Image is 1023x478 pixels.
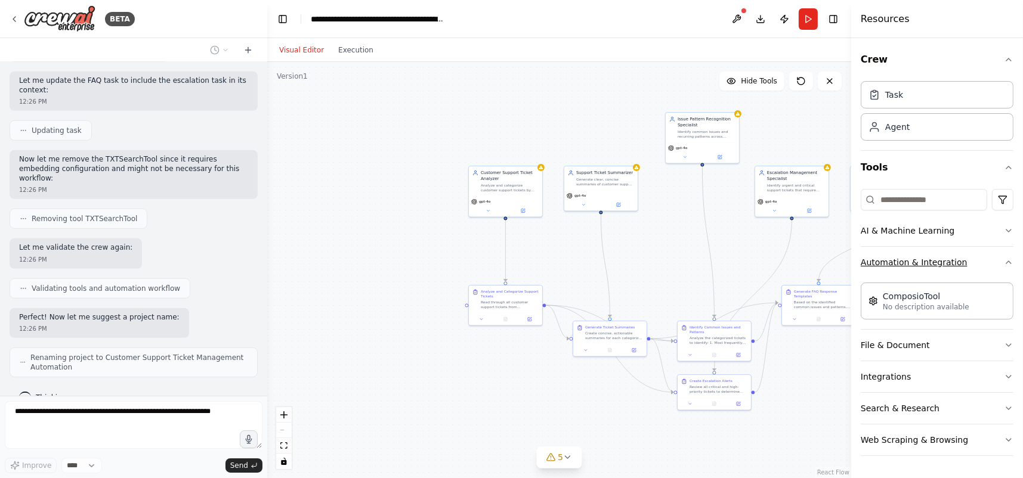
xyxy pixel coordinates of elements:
[624,347,644,354] button: Open in side panel
[861,393,1013,424] button: Search & Research
[558,451,563,463] span: 5
[741,76,777,86] span: Hide Tools
[468,166,543,218] div: Customer Support Ticket AnalyzerAnalyze and categorize customer support tickets by urgency level ...
[861,76,1013,150] div: Crew
[19,313,180,322] p: Perfect! Now let me suggest a project name:
[481,300,539,309] div: Read through all customer support tickets from {ticket_source} and categorize each ticket by: 1. ...
[794,289,852,299] div: Generate FAQ Response Templates
[883,302,969,312] p: No description available
[19,324,180,333] div: 12:26 PM
[276,438,292,454] button: fit view
[794,300,852,309] div: Based on the identified common issues and patterns, create a comprehensive set of response templa...
[468,285,543,326] div: Analyze and Categorize Support TicketsRead through all customer support tickets from {ticket_sour...
[806,316,831,323] button: No output available
[331,43,381,57] button: Execution
[665,112,740,164] div: Issue Pattern Recognition SpecialistIdentify common issues and recurring patterns across customer...
[861,151,1013,184] button: Tools
[520,316,540,323] button: Open in side panel
[240,430,258,448] button: Click to speak your automation idea
[885,121,910,133] div: Agent
[677,374,752,411] div: Create Escalation AlertsReview all critical and high-priority tickets to determine which require ...
[274,11,291,27] button: Hide left sidebar
[701,352,727,359] button: No output available
[479,200,491,204] span: gpt-4o
[276,454,292,469] button: toggle interactivity
[651,336,674,395] g: Edge from b7388665-9abc-4a37-84c0-d670cd78b771 to a914b20d-d86f-4d8f-a907-0eaf7b8ce23d
[503,220,509,281] g: Edge from 3e7ded98-9a5f-4e24-867d-4661b3890c5e to 5a1f39e7-50a0-4caf-bd49-408995982589
[602,201,636,209] button: Open in side panel
[690,336,747,345] div: Analyze the categorized tickets to identify: 1. Most frequently occurring issues and their root c...
[32,126,82,135] span: Updating task
[239,43,258,57] button: Start a new chat
[481,289,539,299] div: Analyze and Categorize Support Tickets
[19,255,132,264] div: 12:26 PM
[825,11,842,27] button: Hide right sidebar
[32,284,180,293] span: Validating tools and automation workflow
[598,214,613,317] g: Edge from 45603724-ef98-4403-93bf-eabc4f052a8f to b7388665-9abc-4a37-84c0-d670cd78b771
[861,424,1013,455] button: Web Scraping & Browsing
[19,243,132,253] p: Let me validate the crew again:
[861,330,1013,361] button: File & Document
[719,72,784,91] button: Hide Tools
[481,183,539,193] div: Analyze and categorize customer support tickets by urgency level (critical, high, medium, low) an...
[861,247,1013,278] button: Automation & Integration
[19,155,248,183] p: Now let me remove the TXTSearchTool since it requires embedding configuration and might not be ne...
[861,43,1013,76] button: Crew
[597,347,622,354] button: No output available
[781,285,856,326] div: Generate FAQ Response TemplatesBased on the identified common issues and patterns, create a compr...
[703,154,737,161] button: Open in side panel
[651,300,778,342] g: Edge from b7388665-9abc-4a37-84c0-d670cd78b771 to 16b9ccd5-5144-407e-a1d0-fd2883af9b96
[546,302,674,395] g: Edge from 5a1f39e7-50a0-4caf-bd49-408995982589 to a914b20d-d86f-4d8f-a907-0eaf7b8ce23d
[30,353,248,372] span: Renaming project to Customer Support Ticket Management Automation
[506,207,540,215] button: Open in side panel
[690,384,747,394] div: Review all critical and high-priority tickets to determine which require immediate escalation. Fo...
[19,185,248,194] div: 12:26 PM
[574,194,586,198] span: gpt-4o
[573,321,647,357] div: Generate Ticket SummariesCreate concise, actionable summaries for each categorized support ticket...
[22,461,51,470] span: Improve
[276,407,292,423] button: zoom in
[678,129,735,139] div: Identify common issues and recurring patterns across customer support tickets, tracking frequency...
[105,12,135,26] div: BETA
[817,469,849,476] a: React Flow attribution
[230,461,248,470] span: Send
[651,336,674,344] g: Edge from b7388665-9abc-4a37-84c0-d670cd78b771 to 3ad9ccea-2289-4316-ad60-face74f308ea
[701,401,727,408] button: No output available
[755,300,778,395] g: Edge from a914b20d-d86f-4d8f-a907-0eaf7b8ce23d to 16b9ccd5-5144-407e-a1d0-fd2883af9b96
[36,393,73,402] span: Thinking...
[585,331,643,340] div: Create concise, actionable summaries for each categorized support ticket including: 1. Customer i...
[225,458,262,473] button: Send
[885,89,903,101] div: Task
[19,76,248,95] p: Let me update the FAQ task to include the escalation task in its context:
[861,12,910,26] h4: Resources
[585,325,635,330] div: Generate Ticket Summaries
[793,207,827,215] button: Open in side panel
[690,378,733,383] div: Create Escalation Alerts
[576,177,634,187] div: Generate clear, concise summaries of customer support tickets, extracting key information such as...
[755,166,829,218] div: Escalation Management SpecialistIdentify urgent and critical support tickets that require immedia...
[5,458,57,473] button: Improve
[311,13,445,25] nav: breadcrumb
[767,170,825,182] div: Escalation Management Specialist
[861,361,1013,392] button: Integrations
[481,170,539,182] div: Customer Support Ticket Analyzer
[276,407,292,469] div: React Flow controls
[546,302,570,342] g: Edge from 5a1f39e7-50a0-4caf-bd49-408995982589 to b7388665-9abc-4a37-84c0-d670cd78b771
[833,316,853,323] button: Open in side panel
[861,278,1013,329] div: Automation & Integration
[272,43,331,57] button: Visual Editor
[676,146,688,151] span: gpt-4o
[536,446,582,468] button: 5
[690,325,747,334] div: Identify Common Issues and Patterns
[861,184,1013,465] div: Tools
[32,214,137,224] span: Removing tool TXTSearchTool
[869,296,878,306] img: ComposioTool
[700,166,718,317] g: Edge from 7e9bddbc-8024-4339-accb-24cc56d8d8b3 to 3ad9ccea-2289-4316-ad60-face74f308ea
[677,321,752,362] div: Identify Common Issues and PatternsAnalyze the categorized tickets to identify: 1. Most frequentl...
[728,352,749,359] button: Open in side panel
[728,401,749,408] button: Open in side panel
[205,43,234,57] button: Switch to previous chat
[712,220,795,371] g: Edge from 58a5c154-ca3f-4bbf-9ff5-2ba7d920fa6b to a914b20d-d86f-4d8f-a907-0eaf7b8ce23d
[755,300,778,344] g: Edge from 3ad9ccea-2289-4316-ad60-face74f308ea to 16b9ccd5-5144-407e-a1d0-fd2883af9b96
[767,183,825,193] div: Identify urgent and critical support tickets that require immediate escalation, determine appropr...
